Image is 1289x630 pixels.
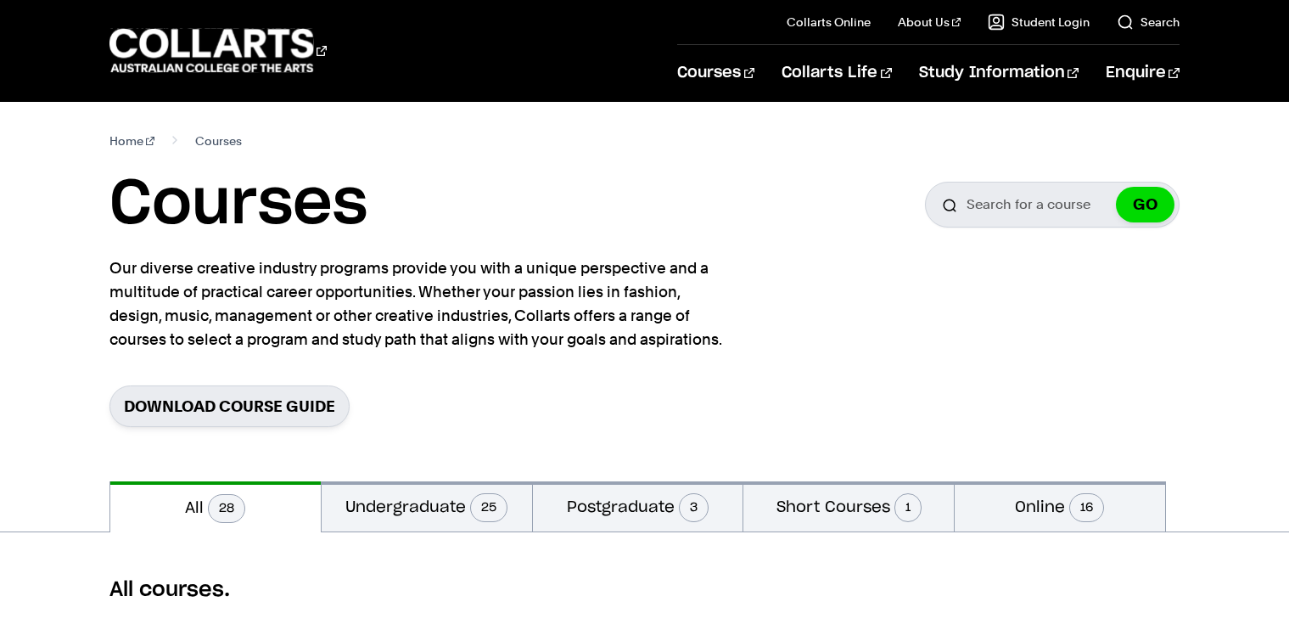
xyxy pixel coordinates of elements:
[533,481,743,532] button: Postgraduate3
[787,14,871,31] a: Collarts Online
[919,45,1079,101] a: Study Information
[894,493,922,522] span: 1
[988,14,1090,31] a: Student Login
[109,166,367,243] h1: Courses
[782,45,891,101] a: Collarts Life
[925,182,1180,228] input: Search for a course
[1106,45,1180,101] a: Enquire
[1069,493,1104,522] span: 16
[955,481,1165,532] button: Online16
[898,14,961,31] a: About Us
[1117,14,1180,31] a: Search
[1116,187,1174,222] button: GO
[109,385,350,427] a: Download Course Guide
[677,45,754,101] a: Courses
[679,493,709,522] span: 3
[195,129,242,153] span: Courses
[109,129,154,153] a: Home
[470,493,507,522] span: 25
[109,256,729,352] p: Our diverse creative industry programs provide you with a unique perspective and a multitude of p...
[110,481,321,532] button: All28
[322,481,532,532] button: Undergraduate25
[109,26,327,75] div: Go to homepage
[208,494,245,523] span: 28
[743,481,954,532] button: Short Courses1
[109,577,1180,604] h2: All courses.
